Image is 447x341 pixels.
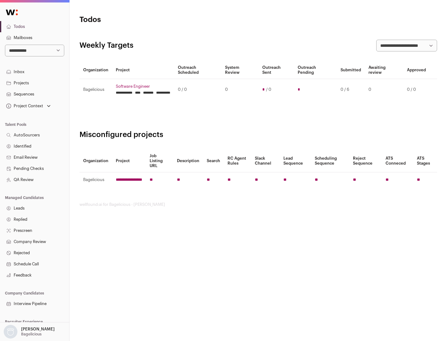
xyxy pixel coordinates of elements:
th: Organization [79,61,112,79]
th: Reject Sequence [349,150,382,172]
th: Outreach Scheduled [174,61,221,79]
th: Job Listing URL [146,150,173,172]
th: Slack Channel [251,150,280,172]
th: Lead Sequence [280,150,311,172]
button: Open dropdown [2,325,56,339]
th: Outreach Sent [259,61,294,79]
h2: Weekly Targets [79,41,133,51]
p: [PERSON_NAME] [21,327,55,332]
th: Project [112,61,174,79]
td: 0 / 0 [174,79,221,100]
th: Scheduling Sequence [311,150,349,172]
th: Organization [79,150,112,172]
img: Wellfound [2,6,21,19]
p: Bagelicious [21,332,42,337]
button: Open dropdown [5,102,52,110]
th: System Review [221,61,258,79]
footer: wellfound:ai for Bagelicious - [PERSON_NAME] [79,202,437,207]
th: Search [203,150,224,172]
th: ATS Conneced [382,150,413,172]
th: Outreach Pending [294,61,336,79]
td: 0 / 0 [403,79,430,100]
a: Software Engineer [116,84,170,89]
h1: Todos [79,15,199,25]
td: Bagelicious [79,79,112,100]
div: Project Context [5,104,43,108]
h2: Misconfigured projects [79,130,437,140]
img: nopic.png [4,325,17,339]
th: Awaiting review [365,61,403,79]
th: Approved [403,61,430,79]
td: 0 [365,79,403,100]
span: / 0 [266,87,271,92]
td: 0 [221,79,258,100]
th: Submitted [337,61,365,79]
th: ATS Stages [413,150,437,172]
td: 0 / 6 [337,79,365,100]
th: Project [112,150,146,172]
th: Description [173,150,203,172]
th: RC Agent Rules [224,150,251,172]
td: Bagelicious [79,172,112,188]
